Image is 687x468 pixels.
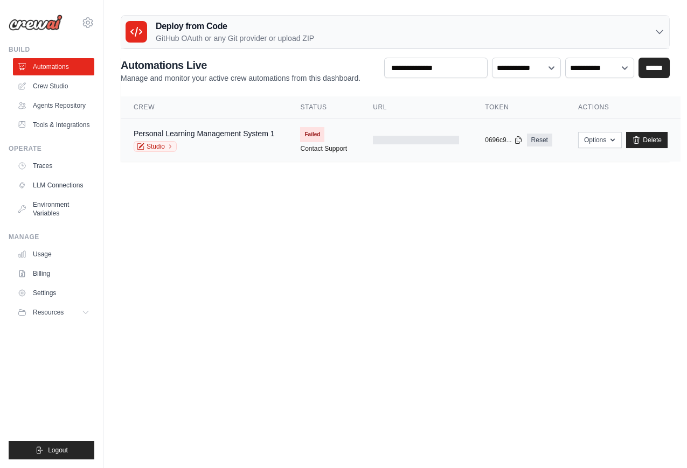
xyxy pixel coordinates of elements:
[9,144,94,153] div: Operate
[33,308,64,317] span: Resources
[485,136,522,144] button: 0696c9...
[9,15,63,31] img: Logo
[121,73,360,83] p: Manage and monitor your active crew automations from this dashboard.
[9,233,94,241] div: Manage
[9,45,94,54] div: Build
[13,284,94,302] a: Settings
[13,304,94,321] button: Resources
[13,97,94,114] a: Agents Repository
[156,20,314,33] h3: Deploy from Code
[48,446,68,455] span: Logout
[13,196,94,222] a: Environment Variables
[156,33,314,44] p: GitHub OAuth or any Git provider or upload ZIP
[626,132,668,148] a: Delete
[578,132,622,148] button: Options
[13,157,94,174] a: Traces
[300,127,324,142] span: Failed
[134,129,274,138] a: Personal Learning Management System 1
[300,144,347,153] a: Contact Support
[134,141,177,152] a: Studio
[13,265,94,282] a: Billing
[472,96,565,118] th: Token
[527,134,552,146] a: Reset
[121,96,287,118] th: Crew
[13,177,94,194] a: LLM Connections
[360,96,472,118] th: URL
[565,96,681,118] th: Actions
[13,78,94,95] a: Crew Studio
[9,441,94,459] button: Logout
[287,96,360,118] th: Status
[121,58,360,73] h2: Automations Live
[13,246,94,263] a: Usage
[13,116,94,134] a: Tools & Integrations
[13,58,94,75] a: Automations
